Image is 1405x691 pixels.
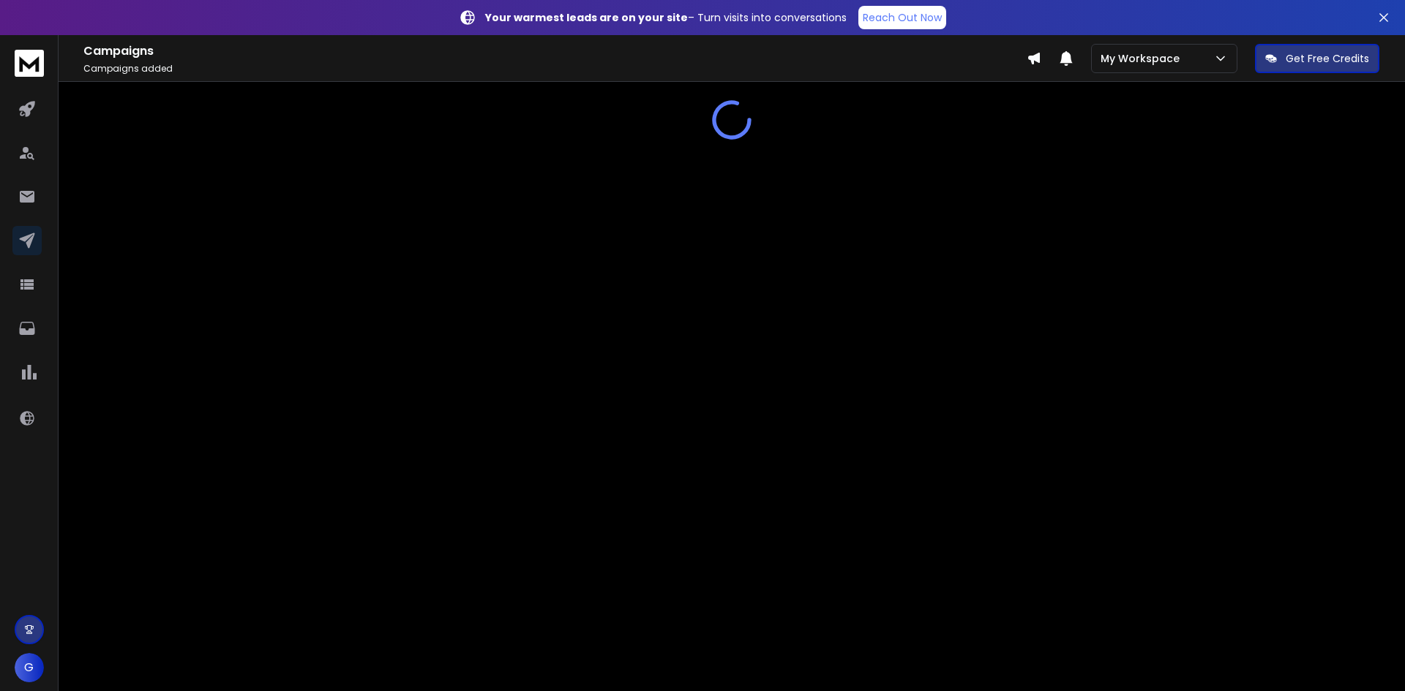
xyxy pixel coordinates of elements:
p: Reach Out Now [863,10,942,25]
button: Get Free Credits [1255,44,1379,73]
strong: Your warmest leads are on your site [485,10,688,25]
button: G [15,653,44,682]
a: Reach Out Now [858,6,946,29]
img: logo [15,50,44,77]
h1: Campaigns [83,42,1027,60]
p: Campaigns added [83,63,1027,75]
p: – Turn visits into conversations [485,10,847,25]
p: Get Free Credits [1286,51,1369,66]
p: My Workspace [1101,51,1185,66]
